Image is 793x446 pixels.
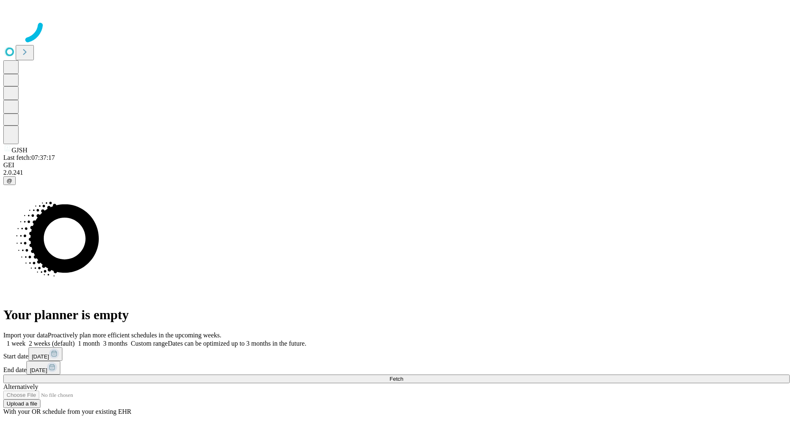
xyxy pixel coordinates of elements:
[32,353,49,360] span: [DATE]
[29,340,75,347] span: 2 weeks (default)
[12,147,27,154] span: GJSH
[3,408,131,415] span: With your OR schedule from your existing EHR
[3,332,48,339] span: Import your data
[28,347,62,361] button: [DATE]
[3,383,38,390] span: Alternatively
[30,367,47,373] span: [DATE]
[131,340,168,347] span: Custom range
[3,169,790,176] div: 2.0.241
[3,176,16,185] button: @
[389,376,403,382] span: Fetch
[3,375,790,383] button: Fetch
[168,340,306,347] span: Dates can be optimized up to 3 months in the future.
[3,307,790,323] h1: Your planner is empty
[7,178,12,184] span: @
[7,340,26,347] span: 1 week
[103,340,128,347] span: 3 months
[3,361,790,375] div: End date
[3,347,790,361] div: Start date
[78,340,100,347] span: 1 month
[3,161,790,169] div: GEI
[48,332,221,339] span: Proactively plan more efficient schedules in the upcoming weeks.
[26,361,60,375] button: [DATE]
[3,154,55,161] span: Last fetch: 07:37:17
[3,399,40,408] button: Upload a file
